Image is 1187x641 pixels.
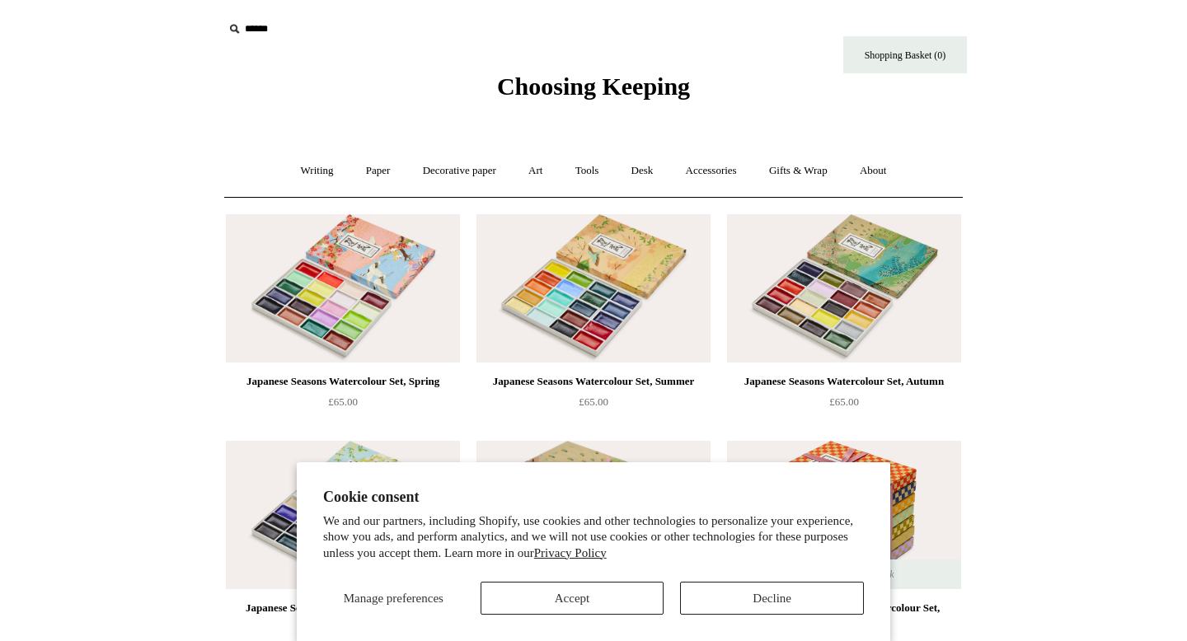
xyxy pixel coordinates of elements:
span: Choosing Keeping [497,73,690,100]
a: About [845,149,902,193]
a: Japanese Seasons Watercolour Set, Summer Japanese Seasons Watercolour Set, Summer [476,214,711,363]
button: Decline [680,582,864,615]
a: Tools [561,149,614,193]
h2: Cookie consent [323,489,864,506]
a: Writing [286,149,349,193]
a: Japanese Seasons Watercolour Set, Autumn Japanese Seasons Watercolour Set, Autumn [727,214,961,363]
div: Japanese Seasons Watercolour Set, Autumn [731,372,957,391]
img: Japanese Seasons Watercolour Set, Summer [476,214,711,363]
span: £65.00 [328,395,358,408]
a: Japanese Watercolour Set, 4 Seasons Japanese Watercolour Set, 4 Seasons Temporarily Out of Stock [476,441,711,589]
a: Desk [617,149,669,193]
a: Choosing Keeping [497,86,690,97]
div: Japanese Seasons Watercolour Set, Spring [230,372,456,391]
a: Privacy Policy [534,546,607,559]
a: Shopping Basket (0) [843,36,967,73]
a: Japanese Seasons Watercolour Set, Winter Japanese Seasons Watercolour Set, Winter [226,441,460,589]
a: Japanese Seasons Watercolour Set, Spring £65.00 [226,372,460,439]
button: Accept [481,582,664,615]
a: Accessories [671,149,752,193]
img: Choosing Keeping Retro Watercolour Set, Decades Collection [727,441,961,589]
div: Japanese Seasons Watercolour Set, Summer [481,372,706,391]
span: Manage preferences [344,592,443,605]
a: Decorative paper [408,149,511,193]
a: Paper [351,149,406,193]
a: Choosing Keeping Retro Watercolour Set, Decades Collection Choosing Keeping Retro Watercolour Set... [727,441,961,589]
a: Japanese Seasons Watercolour Set, Summer £65.00 [476,372,711,439]
a: Gifts & Wrap [754,149,842,193]
a: Art [514,149,557,193]
span: £65.00 [579,395,608,408]
img: Japanese Seasons Watercolour Set, Spring [226,214,460,363]
img: Japanese Seasons Watercolour Set, Winter [226,441,460,589]
span: £65.00 [829,395,859,408]
img: Japanese Watercolour Set, 4 Seasons [476,441,711,589]
div: Japanese Seasons Watercolour Set, Winter [230,598,456,618]
img: Japanese Seasons Watercolour Set, Autumn [727,214,961,363]
button: Manage preferences [323,582,464,615]
a: Japanese Seasons Watercolour Set, Autumn £65.00 [727,372,961,439]
a: Japanese Seasons Watercolour Set, Spring Japanese Seasons Watercolour Set, Spring [226,214,460,363]
p: We and our partners, including Shopify, use cookies and other technologies to personalize your ex... [323,513,864,562]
